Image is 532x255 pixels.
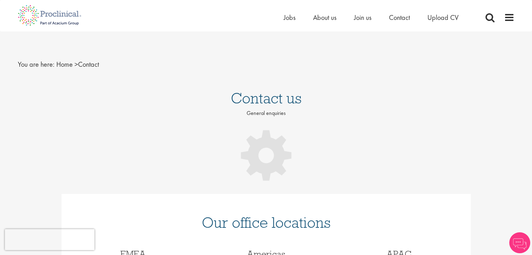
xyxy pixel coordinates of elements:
img: Chatbot [509,232,530,253]
a: About us [313,13,336,22]
span: You are here: [18,60,55,69]
iframe: reCAPTCHA [5,229,94,250]
span: > [75,60,78,69]
a: Jobs [284,13,296,22]
a: Upload CV [427,13,459,22]
span: Contact [56,60,99,69]
a: breadcrumb link to Home [56,60,73,69]
a: Contact [389,13,410,22]
a: Join us [354,13,371,22]
h1: Our office locations [72,215,460,230]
